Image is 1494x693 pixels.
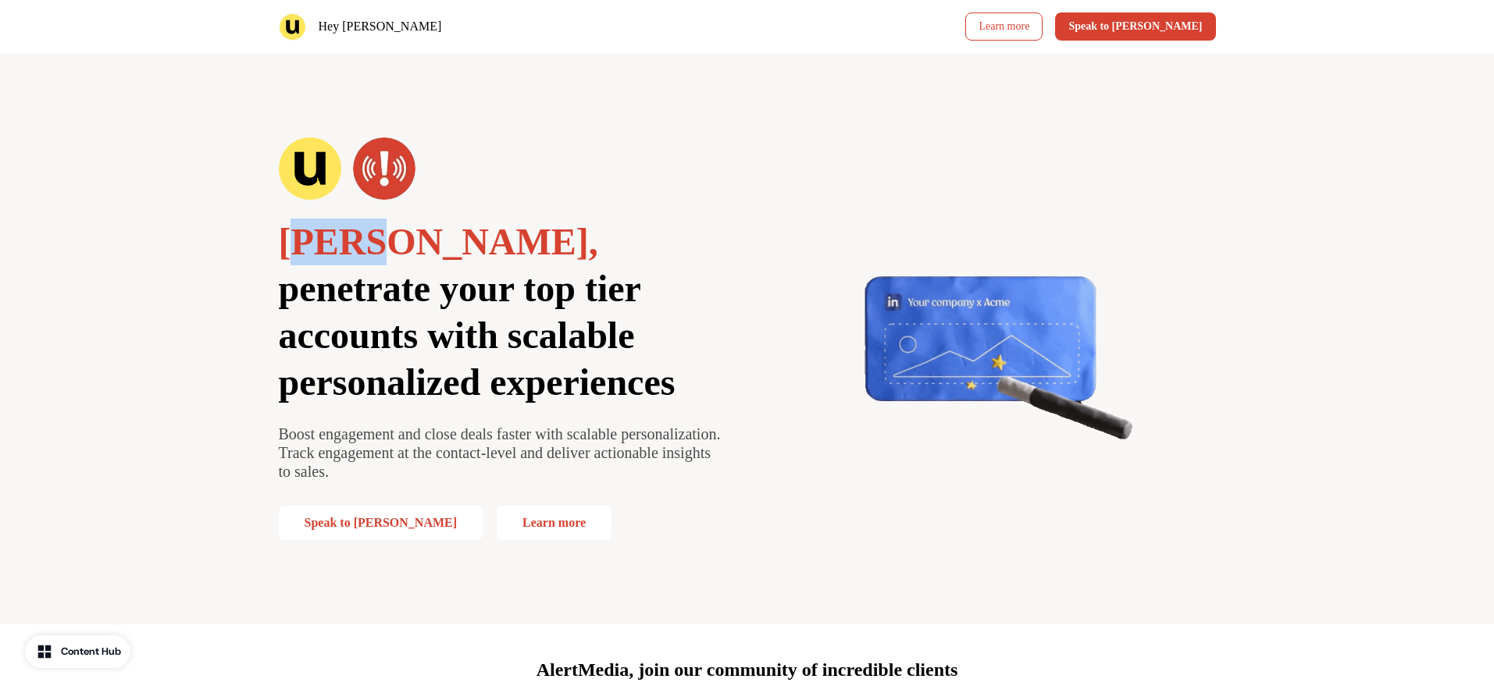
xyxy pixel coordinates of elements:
[1055,12,1215,41] button: Speak to [PERSON_NAME]
[25,635,130,668] button: Content Hub
[497,506,612,540] a: Learn more
[61,644,121,659] div: Content Hub
[279,425,721,480] span: Boost engagement and close deals faster with scalable personalization. Track engagement at the co...
[965,12,1043,41] a: Learn more
[279,506,483,540] button: Speak to [PERSON_NAME]
[319,17,442,36] p: Hey [PERSON_NAME]
[279,221,598,262] span: [PERSON_NAME],
[279,268,676,403] span: penetrate your top tier accounts with scalable personalized experiences
[537,656,958,684] p: AlertMedia, join our community of incredible clients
